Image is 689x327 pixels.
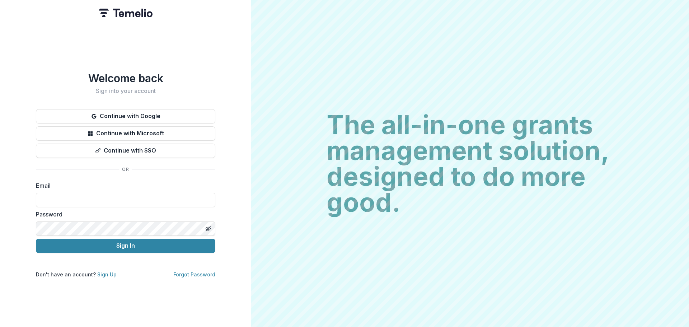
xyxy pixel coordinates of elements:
a: Forgot Password [173,271,215,277]
p: Don't have an account? [36,271,117,278]
label: Password [36,210,211,219]
h1: Welcome back [36,72,215,85]
a: Sign Up [97,271,117,277]
label: Email [36,181,211,190]
button: Continue with SSO [36,144,215,158]
button: Continue with Microsoft [36,126,215,141]
button: Sign In [36,239,215,253]
button: Continue with Google [36,109,215,123]
h2: Sign into your account [36,88,215,94]
button: Toggle password visibility [202,223,214,234]
img: Temelio [99,9,153,17]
